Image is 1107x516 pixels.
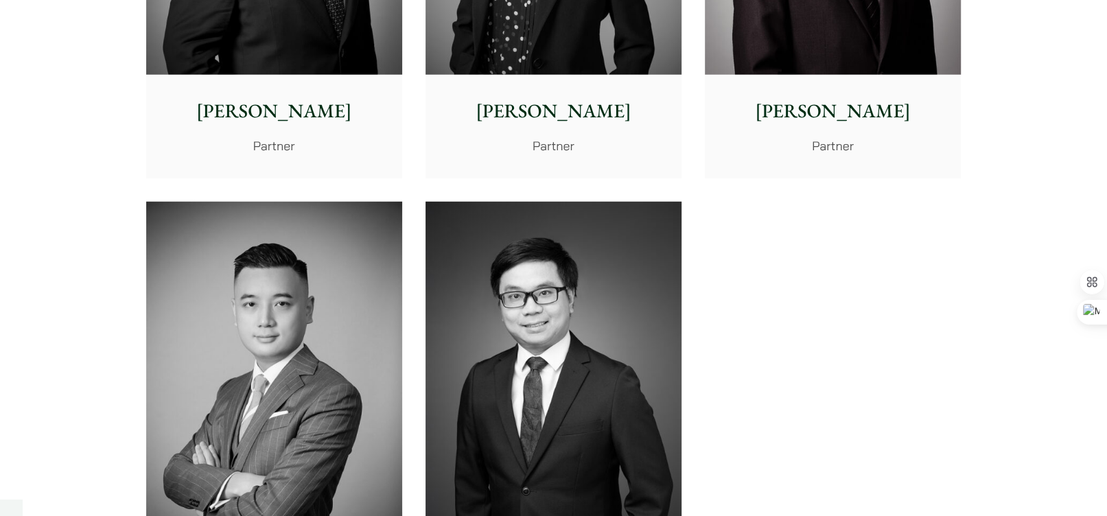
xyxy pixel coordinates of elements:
[436,97,671,126] p: [PERSON_NAME]
[716,137,950,155] p: Partner
[436,137,671,155] p: Partner
[157,137,391,155] p: Partner
[157,97,391,126] p: [PERSON_NAME]
[716,97,950,126] p: [PERSON_NAME]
